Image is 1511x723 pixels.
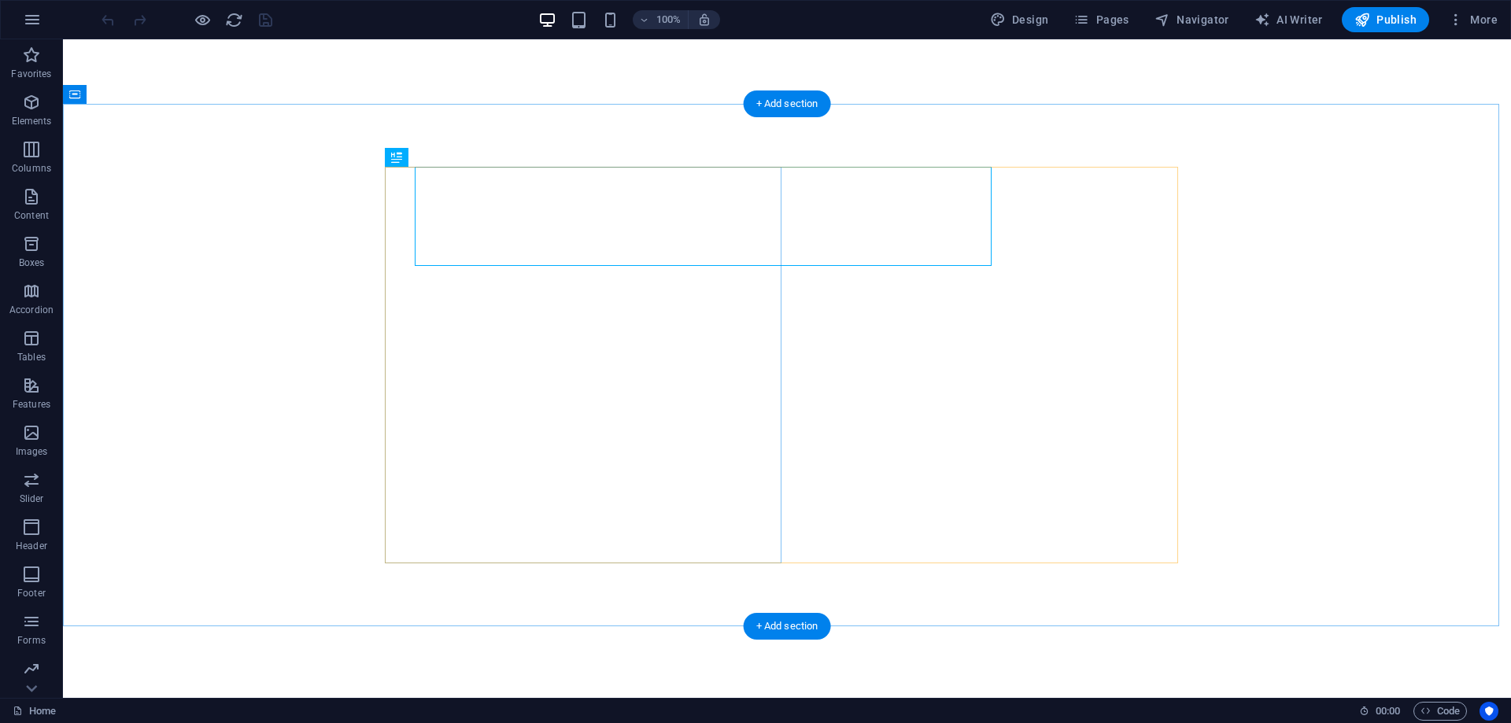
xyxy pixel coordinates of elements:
p: Images [16,445,48,458]
div: Design (Ctrl+Alt+Y) [984,7,1055,32]
i: On resize automatically adjust zoom level to fit chosen device. [697,13,711,27]
p: Header [16,540,47,552]
i: Reload page [225,11,243,29]
p: Slider [20,492,44,505]
p: Favorites [11,68,51,80]
p: Columns [12,162,51,175]
p: Footer [17,587,46,599]
span: Design [990,12,1049,28]
span: : [1387,705,1389,717]
button: Code [1413,702,1467,721]
p: Tables [17,351,46,363]
p: Elements [12,115,52,127]
div: + Add section [744,613,831,640]
span: Pages [1073,12,1129,28]
span: Code [1420,702,1460,721]
button: AI Writer [1248,7,1329,32]
span: More [1448,12,1498,28]
a: Click to cancel selection. Double-click to open Pages [13,702,56,721]
button: Usercentrics [1480,702,1498,721]
span: Navigator [1154,12,1229,28]
h6: 100% [656,10,682,29]
button: 100% [633,10,689,29]
button: Design [984,7,1055,32]
button: More [1442,7,1504,32]
button: Navigator [1148,7,1236,32]
span: 00 00 [1376,702,1400,721]
p: Content [14,209,49,222]
p: Boxes [19,256,45,269]
span: AI Writer [1254,12,1323,28]
button: Publish [1342,7,1429,32]
p: Features [13,398,50,411]
button: Click here to leave preview mode and continue editing [193,10,212,29]
button: reload [224,10,243,29]
p: Forms [17,634,46,647]
h6: Session time [1359,702,1401,721]
button: Pages [1067,7,1135,32]
span: Publish [1354,12,1417,28]
div: + Add section [744,90,831,117]
p: Accordion [9,304,54,316]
